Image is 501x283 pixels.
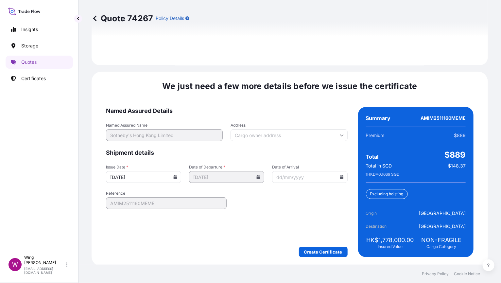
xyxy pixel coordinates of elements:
span: Date of Departure [189,165,264,170]
span: Date of Arrival [272,165,347,170]
span: Cargo Category [426,244,456,249]
input: Cargo owner address [231,129,347,141]
input: dd/mm/yyyy [189,171,264,183]
a: Storage [6,39,73,52]
p: Quotes [21,59,37,65]
span: NON-FRAGILE [421,236,461,244]
span: Address [231,123,347,128]
span: Reference [106,191,227,196]
button: Create Certificate [299,247,348,257]
input: dd/mm/yyyy [272,171,347,183]
p: Policy Details [156,15,184,22]
span: Total in SGD [366,163,392,169]
p: Storage [21,43,38,49]
span: Origin [366,210,403,217]
div: Excluding hoisting [366,189,408,199]
span: Total [366,153,379,160]
a: Insights [6,23,73,36]
span: $148.37 [448,163,466,169]
p: Insights [21,26,38,33]
a: Certificates [6,72,73,85]
input: Your internal reference [106,197,227,209]
p: Create Certificate [304,249,342,255]
span: $889 [454,132,466,139]
span: Summary [366,115,391,121]
span: [GEOGRAPHIC_DATA] [419,210,466,217]
a: Cookie Notice [454,271,480,276]
span: HK$1,778,000.00 [366,236,414,244]
p: Certificates [21,75,46,82]
input: dd/mm/yyyy [106,171,181,183]
span: W [12,261,18,268]
span: Named Assured Name [106,123,223,128]
span: We just need a few more details before we issue the certificate [162,81,417,91]
span: Premium [366,132,385,139]
p: [EMAIL_ADDRESS][DOMAIN_NAME] [24,267,65,274]
p: Quote 74267 [92,13,153,24]
span: AMIM2511160MEME [421,115,466,121]
span: [GEOGRAPHIC_DATA] [419,223,466,230]
span: Destination [366,223,403,230]
span: Insured Value [378,244,403,249]
a: Quotes [6,56,73,69]
a: Privacy Policy [422,271,449,276]
p: Wing [PERSON_NAME] [24,255,65,265]
span: $889 [444,150,466,160]
span: Issue Date [106,165,181,170]
span: Named Assured Details [106,107,348,115]
span: Shipment details [106,149,348,157]
span: 1 HKD = 0.1669 SGD [366,172,400,177]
